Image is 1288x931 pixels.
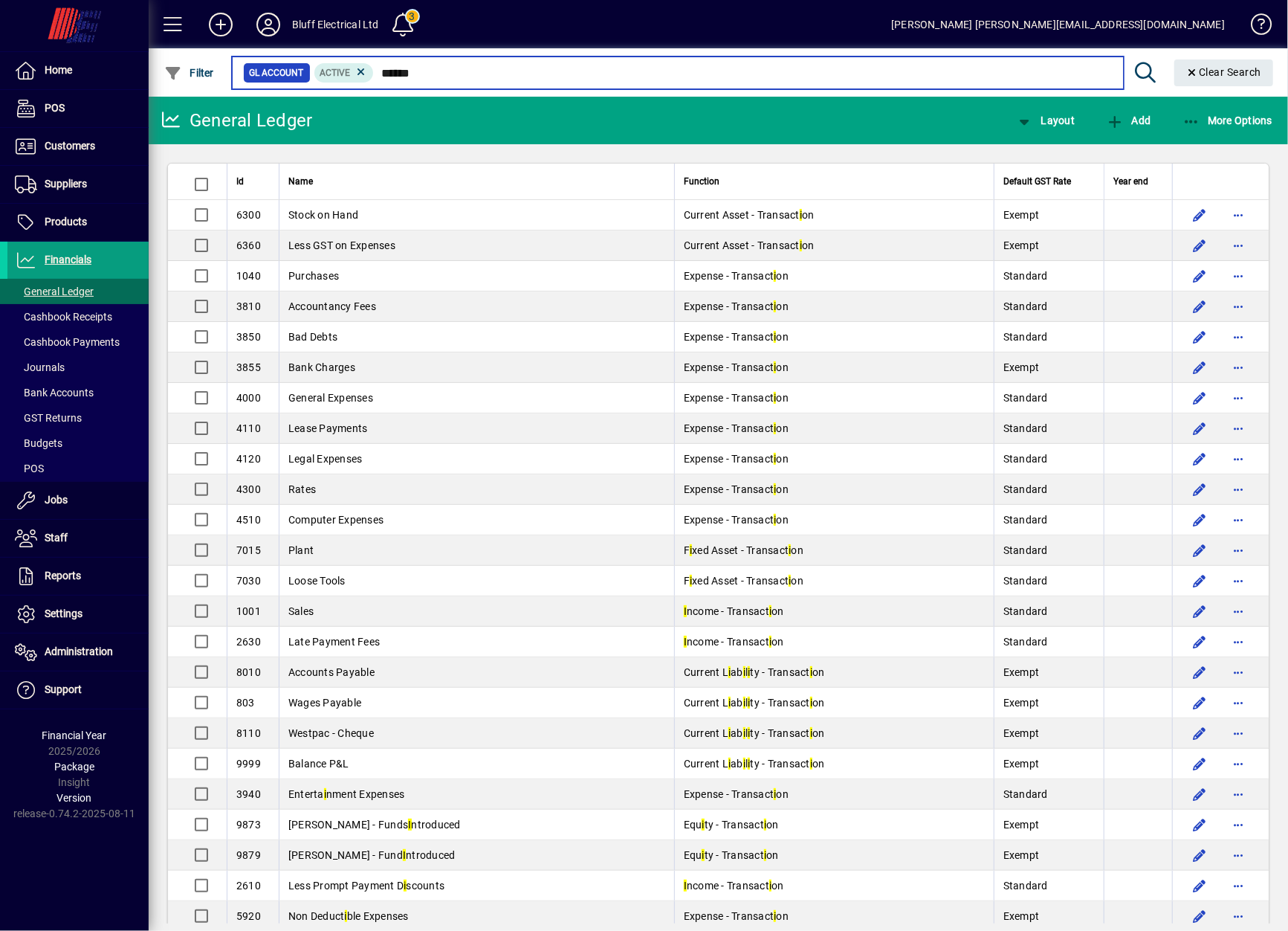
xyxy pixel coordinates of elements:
[288,514,384,526] span: Computer Expenses
[1003,392,1048,404] span: Standard
[1188,264,1211,288] button: Edit
[748,727,750,739] em: i
[1003,666,1040,678] span: Exempt
[7,166,149,203] a: Suppliers
[7,596,149,633] a: Settings
[288,209,358,221] span: Stock on Hand
[1226,325,1250,349] button: More options
[288,910,409,922] span: Non Deduct ble Expenses
[1188,416,1211,440] button: Edit
[774,270,776,282] em: i
[1003,605,1048,617] span: Standard
[236,788,261,800] span: 3940
[774,514,776,526] em: i
[45,570,81,582] span: Reports
[288,392,373,404] span: General Expenses
[1003,173,1071,190] span: Default GST Rate
[1188,599,1211,623] button: Edit
[288,697,361,709] span: Wages Payable
[288,575,346,587] span: Loose Tools
[236,636,261,648] span: 2630
[7,634,149,671] a: Administration
[164,67,214,79] span: Filter
[1188,874,1211,898] button: Edit
[288,270,339,282] span: Purchases
[684,422,789,434] span: Expense - Transact on
[288,727,374,739] span: Westpac - Cheque
[1226,721,1250,745] button: More options
[288,453,363,465] span: Legal Expenses
[1226,782,1250,806] button: More options
[1226,752,1250,776] button: More options
[236,849,261,861] span: 9879
[684,880,687,892] em: I
[404,880,406,892] em: i
[774,788,776,800] em: i
[1003,636,1048,648] span: Standard
[1188,325,1211,349] button: Edit
[236,575,261,587] span: 7030
[1003,331,1048,343] span: Standard
[1003,880,1048,892] span: Standard
[15,412,82,424] span: GST Returns
[684,758,825,770] span: Current L ab l ty - Transact on
[743,666,745,678] em: i
[288,483,316,495] span: Rates
[774,483,776,495] em: i
[684,880,784,892] span: ncome - Transact on
[42,729,107,741] span: Financial Year
[54,761,94,773] span: Package
[1003,361,1040,373] span: Exempt
[1003,788,1048,800] span: Standard
[7,304,149,329] a: Cashbook Receipts
[236,453,261,465] span: 4120
[764,849,766,861] em: i
[769,636,771,648] em: i
[748,697,750,709] em: i
[810,758,812,770] em: i
[288,544,314,556] span: Plant
[1015,115,1075,126] span: Layout
[1003,453,1048,465] span: Standard
[769,880,771,892] em: i
[1188,355,1211,379] button: Edit
[7,431,149,456] a: Budgets
[7,279,149,304] a: General Ledger
[684,483,789,495] span: Expense - Transact on
[684,270,789,282] span: Expense - Transact on
[15,311,112,323] span: Cashbook Receipts
[1226,904,1250,928] button: More options
[1003,483,1048,495] span: Standard
[1226,874,1250,898] button: More options
[1003,300,1048,312] span: Standard
[702,819,704,831] em: i
[45,64,72,76] span: Home
[1226,233,1250,257] button: More options
[236,910,261,922] span: 5920
[1003,239,1040,251] span: Exempt
[1226,264,1250,288] button: More options
[236,239,261,251] span: 6360
[684,636,687,648] em: I
[684,849,779,861] span: Equ ty - Transact on
[236,483,261,495] span: 4300
[7,128,149,165] a: Customers
[748,666,750,678] em: i
[1113,173,1148,190] span: Year end
[1188,691,1211,715] button: Edit
[728,666,731,678] em: i
[728,697,731,709] em: i
[1226,843,1250,867] button: More options
[1226,538,1250,562] button: More options
[45,532,68,544] span: Staff
[45,683,82,695] span: Support
[250,65,304,80] span: GL Account
[1226,203,1250,227] button: More options
[7,482,149,519] a: Jobs
[45,140,95,152] span: Customers
[245,11,292,38] button: Profile
[1226,416,1250,440] button: More options
[236,514,261,526] span: 4510
[684,666,825,678] span: Current L ab l ty - Transact on
[1226,813,1250,837] button: More options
